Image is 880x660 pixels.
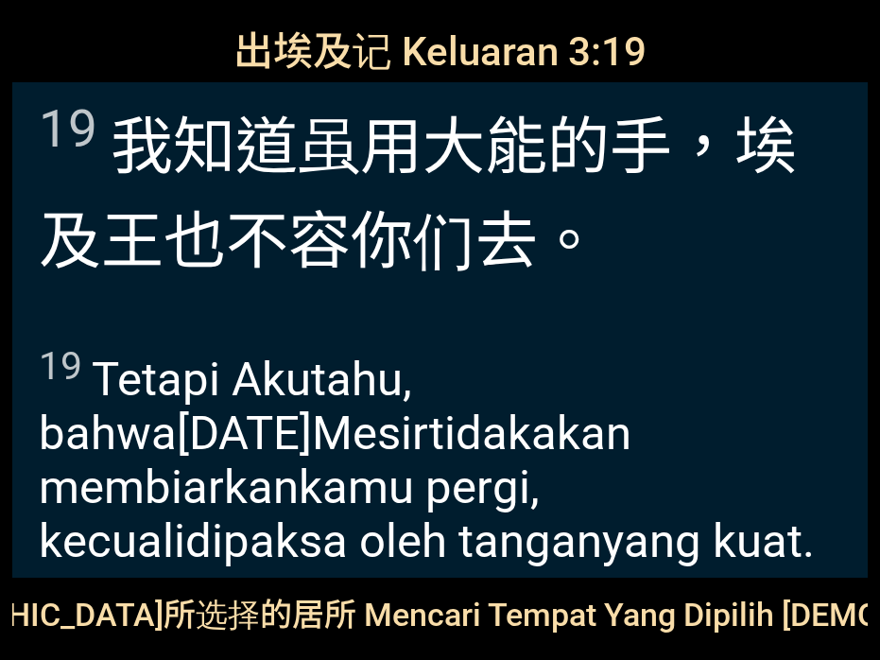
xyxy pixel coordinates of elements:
wh589: tahu [39,353,815,568]
sup: 19 [39,343,82,389]
wh4714: 王 [101,205,600,278]
wh2389: . [802,514,815,568]
wh3588: [DATE] [39,407,815,568]
span: 出埃及记 Keluaran 3:19 [233,19,647,78]
wh3808: dipaksa oleh tangan [185,514,815,568]
wh3808: akan membiarkan [39,407,815,568]
wh5414: 你们去 [351,205,600,278]
wh3027: yang kuat [602,514,815,568]
wh1980: 。 [538,205,600,278]
wh4714: tidak [39,407,815,568]
wh5414: kamu pergi [39,460,815,568]
wh1980: , kecuali [39,460,815,568]
span: Tetapi Aku [39,343,841,568]
wh4428: 也不容 [164,205,600,278]
wh3045: 虽用大能 [39,111,797,278]
wh4428: Mesir [39,407,815,568]
span: 我知道 [39,96,841,285]
wh3045: , bahwa [39,353,815,568]
wh3027: ，埃及 [39,111,797,278]
sup: 19 [39,98,97,159]
wh2389: 的手 [39,111,797,278]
